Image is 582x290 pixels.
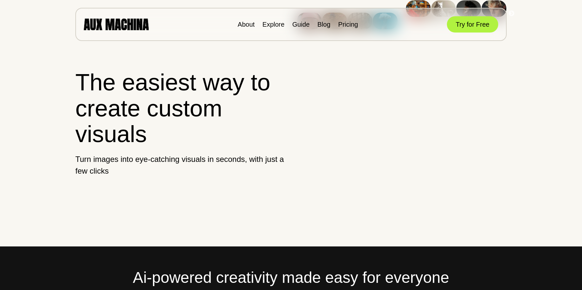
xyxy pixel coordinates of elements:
h1: The easiest way to create custom visuals [75,70,285,147]
a: About [238,21,255,28]
img: AUX MACHINA [84,19,149,30]
a: Explore [262,21,285,28]
a: Pricing [338,21,358,28]
a: Guide [292,21,310,28]
a: Blog [317,21,330,28]
p: Turn images into eye-catching visuals in seconds, with just a few clicks [75,153,285,177]
button: Try for Free [447,16,498,33]
h2: Ai-powered creativity made easy for everyone [75,266,507,289]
